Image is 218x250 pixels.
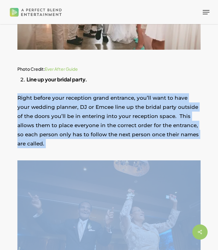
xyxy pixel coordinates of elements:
[17,93,201,156] p: Right before your reception grand entrance, you’ll want to have your wedding planner, DJ or Emcee...
[27,76,87,83] strong: Line up your bridal party.
[17,65,201,73] h6: Photo Credit:
[45,66,78,72] a: Ever After Guide
[203,9,209,15] a: Navigation Menu
[9,4,63,20] img: A Perfect Blend Entertainment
